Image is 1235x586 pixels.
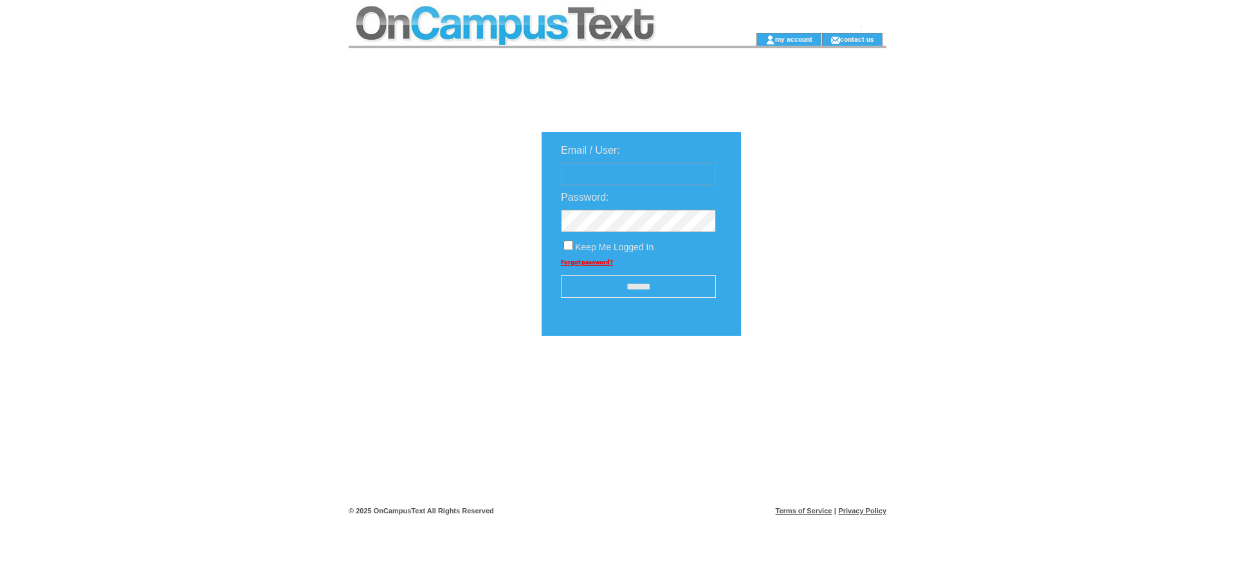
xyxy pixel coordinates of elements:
img: account_icon.gif;jsessionid=4C2B36C67E62AC190A8CCFDD62BC004A [765,35,775,45]
span: Email / User: [561,145,620,156]
a: Terms of Service [776,507,832,515]
span: | [834,507,836,515]
img: transparent.png;jsessionid=4C2B36C67E62AC190A8CCFDD62BC004A [778,368,843,384]
a: Forgot password? [561,259,613,266]
a: Privacy Policy [838,507,886,515]
img: contact_us_icon.gif;jsessionid=4C2B36C67E62AC190A8CCFDD62BC004A [830,35,840,45]
a: my account [775,35,812,43]
span: Password: [561,192,609,203]
a: contact us [840,35,874,43]
span: © 2025 OnCampusText All Rights Reserved [349,507,494,515]
span: Keep Me Logged In [575,242,654,252]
